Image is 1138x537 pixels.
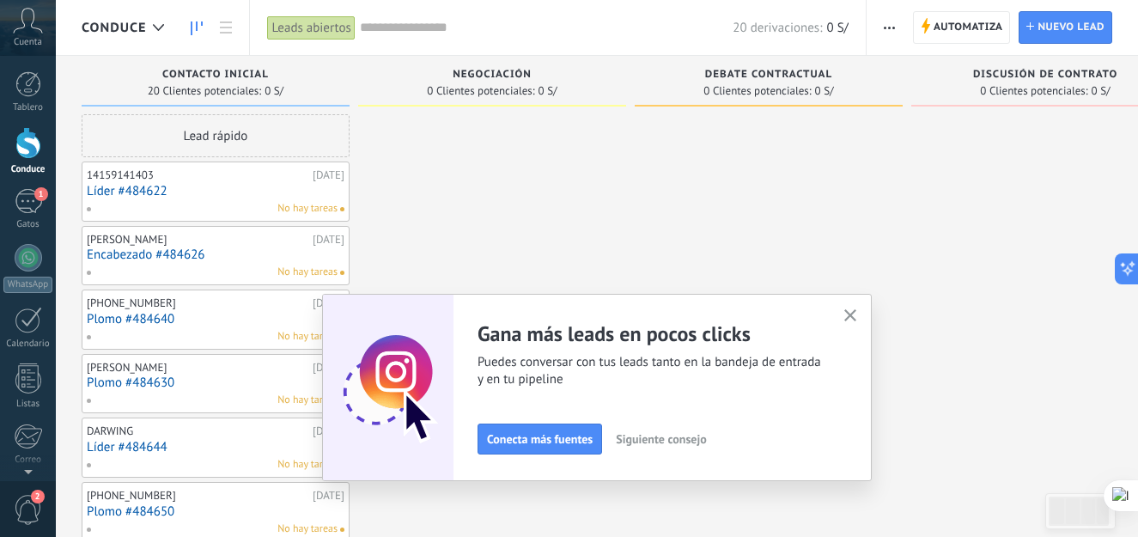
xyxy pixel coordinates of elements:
[313,424,344,438] div: [DATE]
[87,247,344,262] a: Encabezado #484626
[265,86,283,96] span: 0 S/
[1092,86,1111,96] span: 0 S/
[3,277,52,293] div: WhatsApp
[313,233,344,247] div: [DATE]
[3,164,53,175] div: Conduce
[643,69,894,83] div: Debate contractual
[703,86,811,96] span: 0 Clientes potenciales:
[87,489,308,503] div: [PHONE_NUMBER]
[367,69,618,83] div: Negociación
[87,375,344,390] a: Plomo #484630
[913,11,1011,44] a: Automatiza
[478,424,602,455] button: Conecta más fuentes
[340,207,344,211] span: No hay nada asignado
[90,69,341,83] div: Contacto inicial
[608,426,714,452] button: Siguiente consejo
[87,424,308,438] div: DARWING
[539,86,557,96] span: 0 S/
[313,361,344,375] div: [DATE]
[313,489,344,503] div: [DATE]
[3,102,53,113] div: Tablero
[934,12,1003,43] span: Automatiza
[277,201,338,217] span: No hay tareas
[3,399,53,410] div: Listas
[427,86,534,96] span: 0 Clientes potenciales:
[87,184,344,198] a: Líder #484622
[14,37,42,48] span: Cuenta
[313,168,344,182] div: [DATE]
[87,168,308,182] div: 14159141403
[705,69,832,81] span: Debate contractual
[3,455,53,466] div: Correo
[616,433,706,445] span: Siguiente consejo
[815,86,834,96] span: 0 S/
[1038,12,1105,43] span: Nuevo lead
[87,233,308,247] div: [PERSON_NAME]
[313,296,344,310] div: [DATE]
[1019,11,1112,44] a: Nuevo lead
[277,329,338,345] span: No hay tareas
[3,219,53,230] div: Gatos
[82,114,350,157] div: Lead rápido
[340,528,344,532] span: No hay nada asignado
[877,11,902,44] button: Más
[34,187,48,201] span: 1
[277,457,338,473] span: No hay tareas
[162,69,269,81] span: Contacto inicial
[87,296,308,310] div: [PHONE_NUMBER]
[87,361,308,375] div: [PERSON_NAME]
[182,11,211,45] a: Leads
[31,490,45,503] span: 2
[82,20,146,36] span: Conduce
[453,69,532,81] span: Negociación
[478,320,823,347] h2: Gana más leads en pocos clicks
[980,86,1087,96] span: 0 Clientes potenciales:
[87,440,344,455] a: Líder #484644
[148,86,261,96] span: 20 Clientes potenciales:
[340,271,344,275] span: No hay nada asignado
[487,433,593,445] span: Conecta más fuentes
[277,393,338,408] span: No hay tareas
[211,11,240,45] a: Lista
[277,265,338,280] span: No hay tareas
[87,504,344,519] a: Plomo #484650
[478,354,823,388] span: Puedes conversar con tus leads tanto en la bandeja de entrada y en tu pipeline
[826,20,848,36] span: 0 S/
[3,339,53,350] div: Calendario
[87,312,344,326] a: Plomo #484640
[733,20,822,36] span: 20 derivaciones:
[973,69,1117,81] span: Discusión de contrato
[277,522,338,537] span: No hay tareas
[267,15,355,40] div: Leads abiertos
